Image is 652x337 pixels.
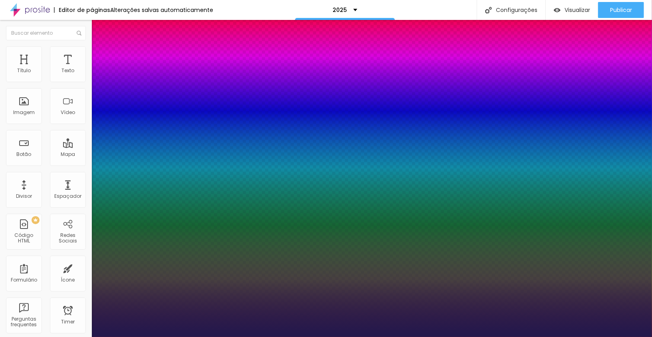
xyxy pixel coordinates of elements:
div: Mapa [61,152,75,157]
div: Timer [61,319,75,325]
p: 2025 [333,7,347,13]
div: Ícone [61,277,75,283]
span: Visualizar [565,7,590,13]
div: Editor de páginas [54,7,110,13]
img: view-1.svg [554,7,561,14]
div: Título [17,68,31,73]
div: Divisor [16,193,32,199]
button: Visualizar [546,2,598,18]
div: Espaçador [54,193,81,199]
span: Publicar [610,7,632,13]
img: Icone [77,31,81,35]
div: Alterações salvas automaticamente [110,7,213,13]
div: Vídeo [61,110,75,115]
div: Perguntas frequentes [8,316,40,328]
div: Imagem [13,110,35,115]
button: Publicar [598,2,644,18]
div: Texto [61,68,74,73]
div: Formulário [11,277,37,283]
div: Botão [17,152,32,157]
img: Icone [485,7,492,14]
div: Redes Sociais [52,233,83,244]
input: Buscar elemento [6,26,86,40]
div: Código HTML [8,233,40,244]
